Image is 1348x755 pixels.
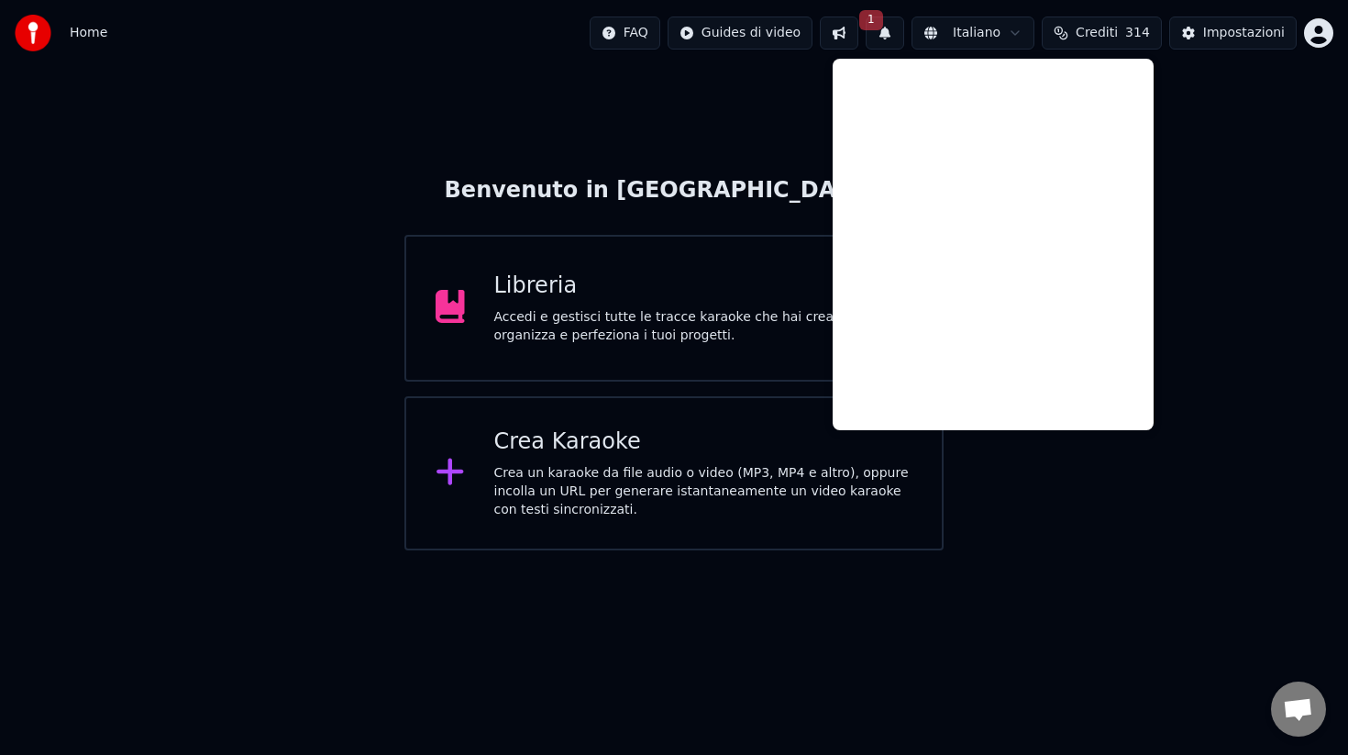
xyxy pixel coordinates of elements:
div: Benvenuto in [GEOGRAPHIC_DATA] [445,176,904,205]
div: Crea Karaoke [494,427,913,457]
button: Impostazioni [1169,17,1297,50]
span: Crediti [1076,24,1118,42]
button: 1 [866,17,904,50]
a: Aprire la chat [1271,682,1326,737]
nav: breadcrumb [70,24,107,42]
div: Accedi e gestisci tutte le tracce karaoke che hai creato. Modifica, organizza e perfeziona i tuoi... [494,308,913,345]
span: Home [70,24,107,42]
span: 1 [859,10,883,30]
div: Impostazioni [1203,24,1285,42]
span: 314 [1125,24,1150,42]
button: FAQ [590,17,660,50]
img: youka [15,15,51,51]
button: Crediti314 [1042,17,1162,50]
div: Crea un karaoke da file audio o video (MP3, MP4 e altro), oppure incolla un URL per generare ista... [494,464,913,519]
div: Libreria [494,272,913,301]
button: Guides di video [668,17,812,50]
